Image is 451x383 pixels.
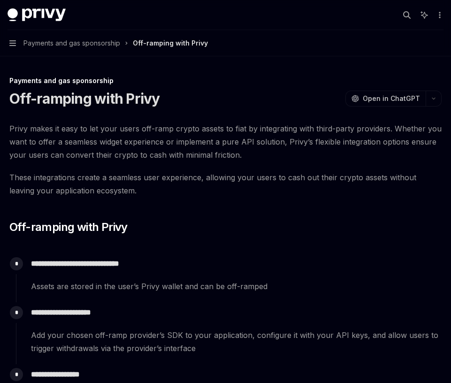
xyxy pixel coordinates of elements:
[23,38,120,49] span: Payments and gas sponsorship
[31,280,441,293] span: Assets are stored in the user’s Privy wallet and can be off-ramped
[31,329,441,355] span: Add your chosen off-ramp provider’s SDK to your application, configure it with your API keys, and...
[133,38,208,49] div: Off-ramping with Privy
[9,171,442,197] span: These integrations create a seamless user experience, allowing your users to cash out their crypt...
[9,90,160,107] h1: Off-ramping with Privy
[9,220,128,235] span: Off-ramping with Privy
[434,8,443,22] button: More actions
[9,76,442,85] div: Payments and gas sponsorship
[345,91,426,107] button: Open in ChatGPT
[9,122,442,161] span: Privy makes it easy to let your users off-ramp crypto assets to fiat by integrating with third-pa...
[363,94,420,103] span: Open in ChatGPT
[8,8,66,22] img: dark logo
